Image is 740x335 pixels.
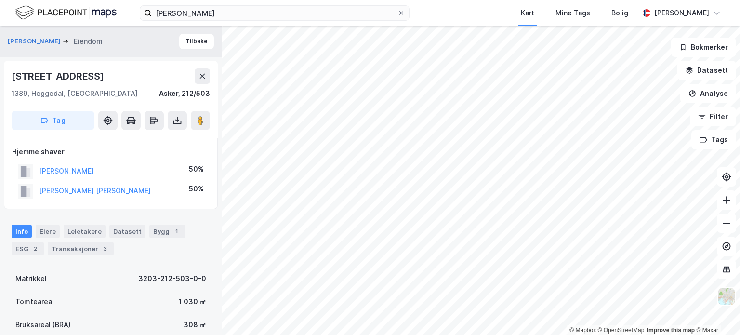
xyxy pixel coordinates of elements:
div: Tomteareal [15,296,54,308]
button: Analyse [680,84,736,103]
div: Mine Tags [555,7,590,19]
img: Z [717,287,736,306]
button: Datasett [677,61,736,80]
div: Asker, 212/503 [159,88,210,99]
div: Hjemmelshaver [12,146,210,158]
div: Kart [521,7,534,19]
div: 50% [189,183,204,195]
div: Datasett [109,225,145,238]
div: Transaksjoner [48,242,114,255]
div: [STREET_ADDRESS] [12,68,106,84]
div: Bruksareal (BRA) [15,319,71,331]
input: Søk på adresse, matrikkel, gårdeiere, leietakere eller personer [152,6,397,20]
div: 1389, Heggedal, [GEOGRAPHIC_DATA] [12,88,138,99]
div: Eiendom [74,36,103,47]
a: Improve this map [647,327,695,334]
button: Tags [691,130,736,149]
a: OpenStreetMap [598,327,645,334]
iframe: Chat Widget [692,289,740,335]
div: 3 [100,244,110,254]
div: Eiere [36,225,60,238]
div: 2 [30,244,40,254]
button: [PERSON_NAME] [8,37,63,46]
button: Tilbake [179,34,214,49]
div: Bolig [611,7,628,19]
a: Mapbox [569,327,596,334]
div: [PERSON_NAME] [654,7,709,19]
div: 1 [172,227,181,236]
button: Filter [690,107,736,126]
div: Info [12,225,32,238]
div: Matrikkel [15,273,47,284]
img: logo.f888ab2527a4732fd821a326f86c7f29.svg [15,4,117,21]
div: ESG [12,242,44,255]
button: Tag [12,111,94,130]
div: 1 030 ㎡ [179,296,206,308]
div: 3203-212-503-0-0 [138,273,206,284]
div: 50% [189,163,204,175]
div: Bygg [149,225,185,238]
button: Bokmerker [671,38,736,57]
div: Leietakere [64,225,106,238]
div: 308 ㎡ [184,319,206,331]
